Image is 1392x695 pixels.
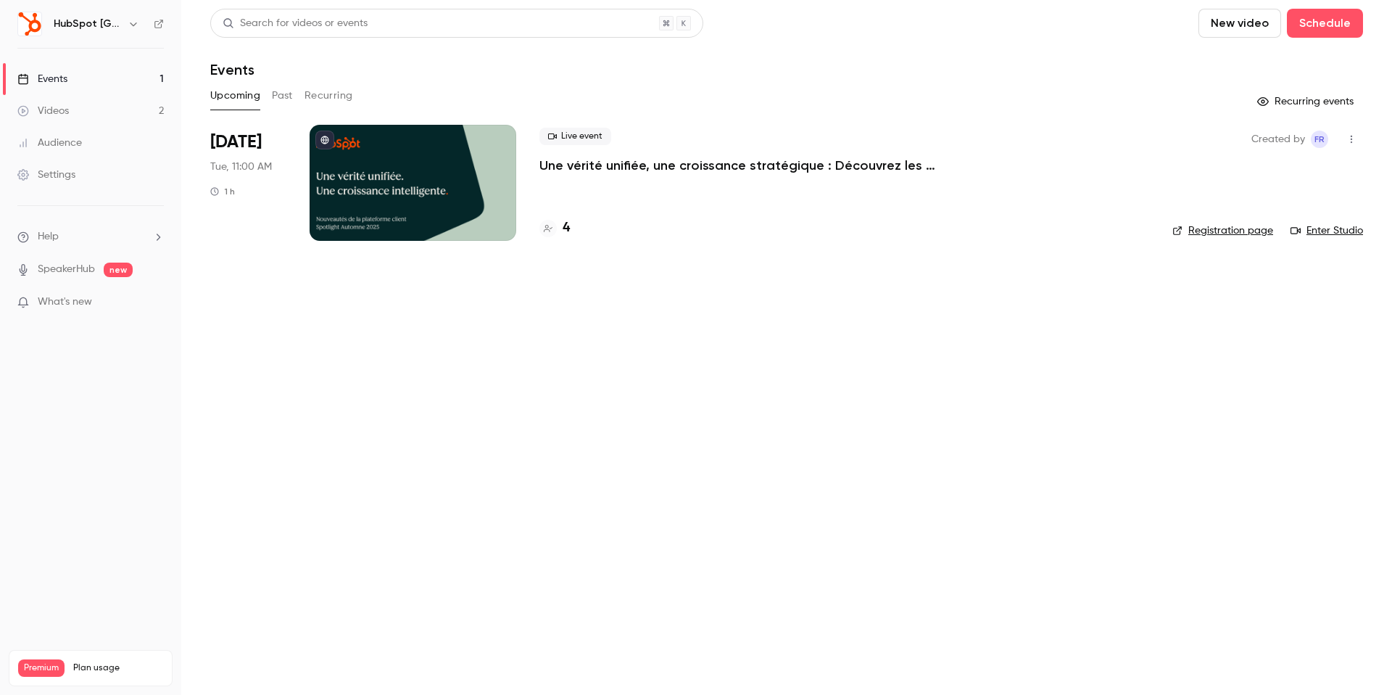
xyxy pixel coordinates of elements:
[17,72,67,86] div: Events
[1311,131,1328,148] span: fabien Rabusseau
[38,295,92,310] span: What's new
[1287,9,1363,38] button: Schedule
[18,12,41,36] img: HubSpot France
[539,128,611,145] span: Live event
[38,229,59,244] span: Help
[210,131,262,154] span: [DATE]
[304,84,353,107] button: Recurring
[1251,131,1305,148] span: Created by
[210,125,286,241] div: Oct 7 Tue, 11:00 AM (Europe/Paris)
[210,84,260,107] button: Upcoming
[210,186,235,197] div: 1 h
[539,157,974,174] a: Une vérité unifiée, une croissance stratégique : Découvrez les nouveautés du Spotlight - Automne ...
[1290,223,1363,238] a: Enter Studio
[1172,223,1273,238] a: Registration page
[272,84,293,107] button: Past
[38,262,95,277] a: SpeakerHub
[73,662,163,674] span: Plan usage
[563,218,570,238] h4: 4
[54,17,122,31] h6: HubSpot [GEOGRAPHIC_DATA]
[104,263,133,277] span: new
[17,229,164,244] li: help-dropdown-opener
[1251,90,1363,113] button: Recurring events
[210,61,254,78] h1: Events
[17,136,82,150] div: Audience
[210,160,272,174] span: Tue, 11:00 AM
[18,659,65,677] span: Premium
[146,296,164,309] iframe: Noticeable Trigger
[539,218,570,238] a: 4
[1314,131,1325,148] span: fR
[223,16,368,31] div: Search for videos or events
[17,104,69,118] div: Videos
[17,168,75,182] div: Settings
[1198,9,1281,38] button: New video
